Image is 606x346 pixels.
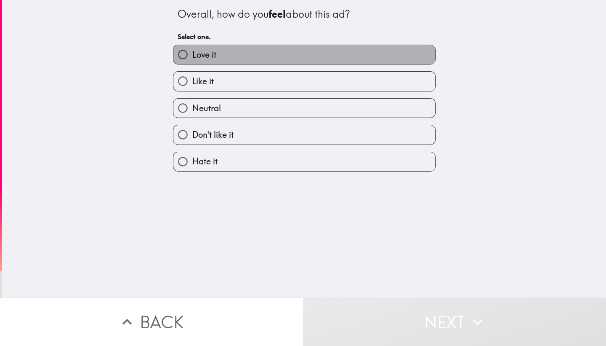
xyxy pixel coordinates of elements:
h6: Select one. [178,32,431,41]
button: Next [303,298,606,346]
span: Neutral [192,102,221,114]
button: Don't like it [173,125,435,144]
button: Like it [173,72,435,91]
div: Overall, how do you about this ad? [178,7,431,21]
button: Love it [173,45,435,64]
button: Neutral [173,99,435,118]
b: feel [268,8,286,20]
span: Love it [192,49,216,61]
span: Hate it [192,156,218,167]
button: Hate it [173,152,435,171]
span: Like it [192,75,214,87]
span: Don't like it [192,129,234,141]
